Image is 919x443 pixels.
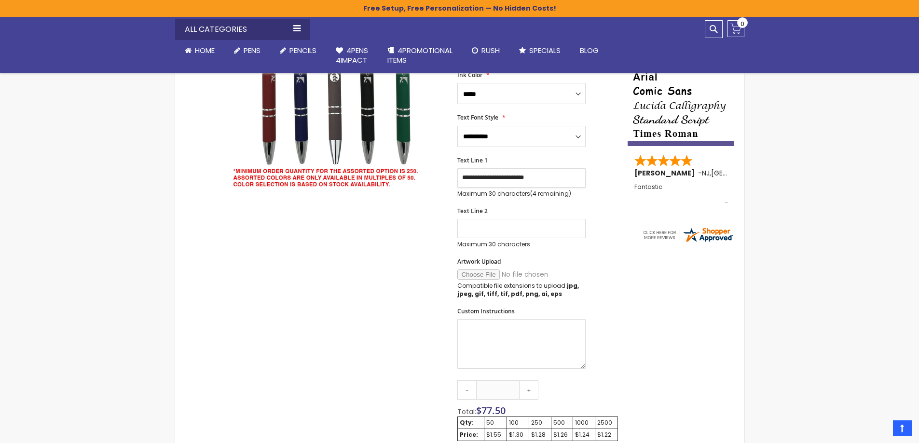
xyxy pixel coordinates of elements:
span: Rush [481,45,500,55]
a: Pens [224,40,270,61]
a: Rush [462,40,509,61]
div: 100 [509,419,527,427]
span: Home [195,45,215,55]
div: $1.28 [531,431,549,439]
span: Text Line 2 [457,207,488,215]
a: Pencils [270,40,326,61]
iframe: Google Customer Reviews [839,417,919,443]
p: Compatible file extensions to upload: [457,282,586,297]
span: Text Line 1 [457,156,488,164]
span: (4 remaining) [530,189,571,198]
span: Pens [244,45,261,55]
span: Blog [580,45,599,55]
span: 0 [741,19,744,28]
span: Text Font Style [457,113,498,121]
a: 4Pens4impact [326,40,378,71]
div: $1.22 [597,431,616,439]
span: 77.50 [481,404,506,417]
a: 4pens.com certificate URL [642,237,734,245]
div: $1.30 [509,431,527,439]
a: 4PROMOTIONALITEMS [378,40,462,71]
div: 250 [531,419,549,427]
p: Maximum 30 characters [457,241,586,248]
div: 50 [486,419,505,427]
span: Custom Instructions [457,307,515,315]
span: 4PROMOTIONAL ITEMS [387,45,453,65]
strong: Qty: [460,418,474,427]
a: + [519,380,538,400]
a: 0 [727,20,744,37]
strong: Price: [460,430,478,439]
span: 4Pens 4impact [336,45,368,65]
img: font-personalization-examples [628,53,734,146]
img: 4pens.com widget logo [642,226,734,243]
span: Specials [529,45,561,55]
a: Home [175,40,224,61]
a: Blog [570,40,608,61]
p: Maximum 30 characters [457,190,586,198]
span: Pencils [289,45,316,55]
strong: jpg, jpeg, gif, tiff, tif, pdf, png, ai, eps [457,282,579,297]
span: Ink Color [457,71,482,79]
span: $ [476,404,506,417]
div: $1.24 [575,431,593,439]
span: [PERSON_NAME] [634,168,698,178]
div: 2500 [597,419,616,427]
span: - , [698,168,782,178]
div: All Categories [175,19,310,40]
span: Artwork Upload [457,257,501,266]
a: Specials [509,40,570,61]
span: NJ [702,168,710,178]
span: [GEOGRAPHIC_DATA] [711,168,782,178]
div: 1000 [575,419,593,427]
div: $1.55 [486,431,505,439]
div: Fantastic [634,184,728,204]
a: - [457,380,477,400]
span: Total: [457,407,476,416]
div: $1.26 [553,431,571,439]
div: 500 [553,419,571,427]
